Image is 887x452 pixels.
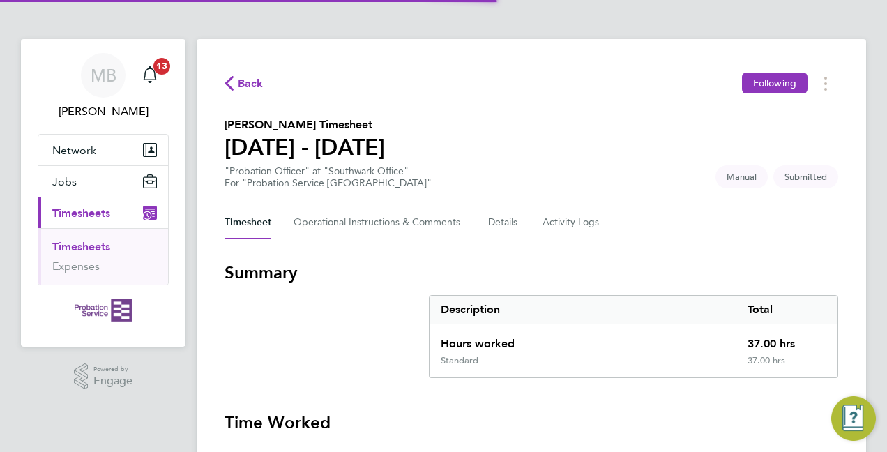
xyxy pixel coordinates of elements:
[136,53,164,98] a: 13
[225,206,271,239] button: Timesheet
[430,324,736,355] div: Hours worked
[225,412,838,434] h3: Time Worked
[753,77,796,89] span: Following
[736,296,837,324] div: Total
[488,206,520,239] button: Details
[736,324,837,355] div: 37.00 hrs
[52,259,100,273] a: Expenses
[38,135,168,165] button: Network
[52,175,77,188] span: Jobs
[225,165,432,189] div: "Probation Officer" at "Southwark Office"
[831,396,876,441] button: Engage Resource Center
[294,206,466,239] button: Operational Instructions & Comments
[736,355,837,377] div: 37.00 hrs
[91,66,116,84] span: MB
[38,299,169,322] a: Go to home page
[441,355,478,366] div: Standard
[52,206,110,220] span: Timesheets
[813,73,838,94] button: Timesheets Menu
[225,133,385,161] h1: [DATE] - [DATE]
[543,206,601,239] button: Activity Logs
[93,363,132,375] span: Powered by
[238,75,264,92] span: Back
[715,165,768,188] span: This timesheet was manually created.
[742,73,808,93] button: Following
[153,58,170,75] span: 13
[225,116,385,133] h2: [PERSON_NAME] Timesheet
[773,165,838,188] span: This timesheet is Submitted.
[225,262,838,284] h3: Summary
[38,197,168,228] button: Timesheets
[225,75,264,92] button: Back
[429,295,838,378] div: Summary
[52,144,96,157] span: Network
[430,296,736,324] div: Description
[21,39,185,347] nav: Main navigation
[93,375,132,387] span: Engage
[38,228,168,285] div: Timesheets
[38,166,168,197] button: Jobs
[75,299,131,322] img: probationservice-logo-retina.png
[52,240,110,253] a: Timesheets
[74,363,133,390] a: Powered byEngage
[38,103,169,120] span: Max Burrell
[38,53,169,120] a: MB[PERSON_NAME]
[225,177,432,189] div: For "Probation Service [GEOGRAPHIC_DATA]"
